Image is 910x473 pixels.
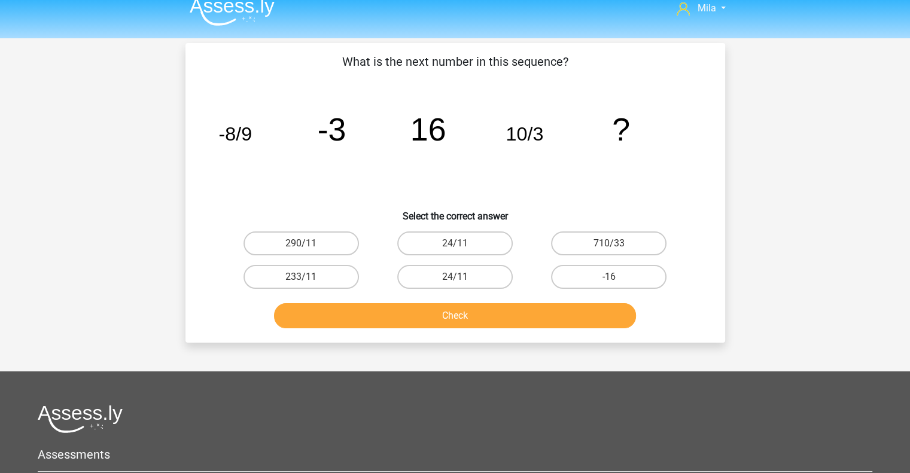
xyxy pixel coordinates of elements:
h5: Assessments [38,447,872,462]
img: Assessly logo [38,405,123,433]
p: What is the next number in this sequence? [205,53,706,71]
tspan: -3 [317,111,346,147]
tspan: -8/9 [218,123,252,145]
tspan: ? [612,111,630,147]
tspan: 10/3 [506,123,543,145]
label: 24/11 [397,265,513,289]
span: Mila [697,2,716,14]
label: -16 [551,265,666,289]
label: 233/11 [244,265,359,289]
label: 710/33 [551,231,666,255]
h6: Select the correct answer [205,201,706,222]
tspan: 16 [410,111,446,147]
a: Mila [672,1,730,16]
button: Check [274,303,636,328]
label: 24/11 [397,231,513,255]
label: 290/11 [244,231,359,255]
